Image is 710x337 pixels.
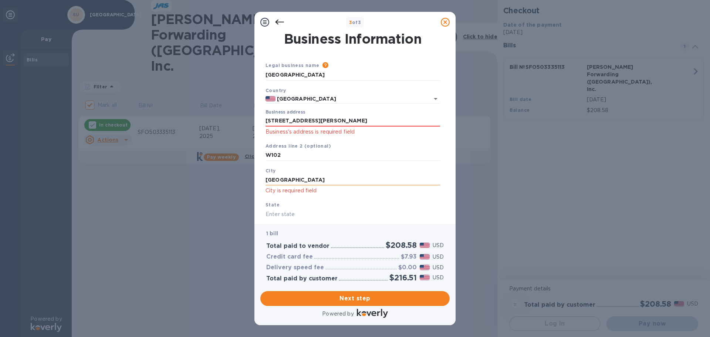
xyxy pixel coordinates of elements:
[266,174,440,185] input: Enter city
[266,230,278,236] b: 1 bill
[266,115,440,127] input: Enter address
[433,242,444,249] p: USD
[266,243,329,250] h3: Total paid to vendor
[266,70,440,81] input: Enter legal business name
[322,310,354,318] p: Powered by
[264,31,442,47] h1: Business Information
[349,20,352,25] span: 3
[433,274,444,282] p: USD
[266,128,440,136] p: Business's address is required field
[266,209,440,220] input: Enter state
[266,264,324,271] h3: Delivery speed fee
[266,186,440,195] p: City is required field
[349,20,361,25] b: of 3
[266,88,286,93] b: Country
[420,243,430,248] img: USD
[266,143,331,149] b: Address line 2 (optional)
[260,291,450,306] button: Next step
[357,309,388,318] img: Logo
[420,275,430,280] img: USD
[433,264,444,272] p: USD
[398,264,417,271] h3: $0.00
[266,275,338,282] h3: Total paid by customer
[266,202,280,208] b: State
[275,94,419,104] input: Select country
[386,240,417,250] h2: $208.58
[430,94,441,104] button: Open
[433,253,444,261] p: USD
[266,168,276,173] b: City
[266,150,440,161] input: Enter address line 2
[266,96,275,101] img: US
[420,265,430,270] img: USD
[266,63,319,68] b: Legal business name
[266,294,444,303] span: Next step
[420,254,430,259] img: USD
[266,253,313,260] h3: Credit card fee
[389,273,417,282] h2: $216.51
[401,253,417,260] h3: $7.93
[266,110,305,115] label: Business address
